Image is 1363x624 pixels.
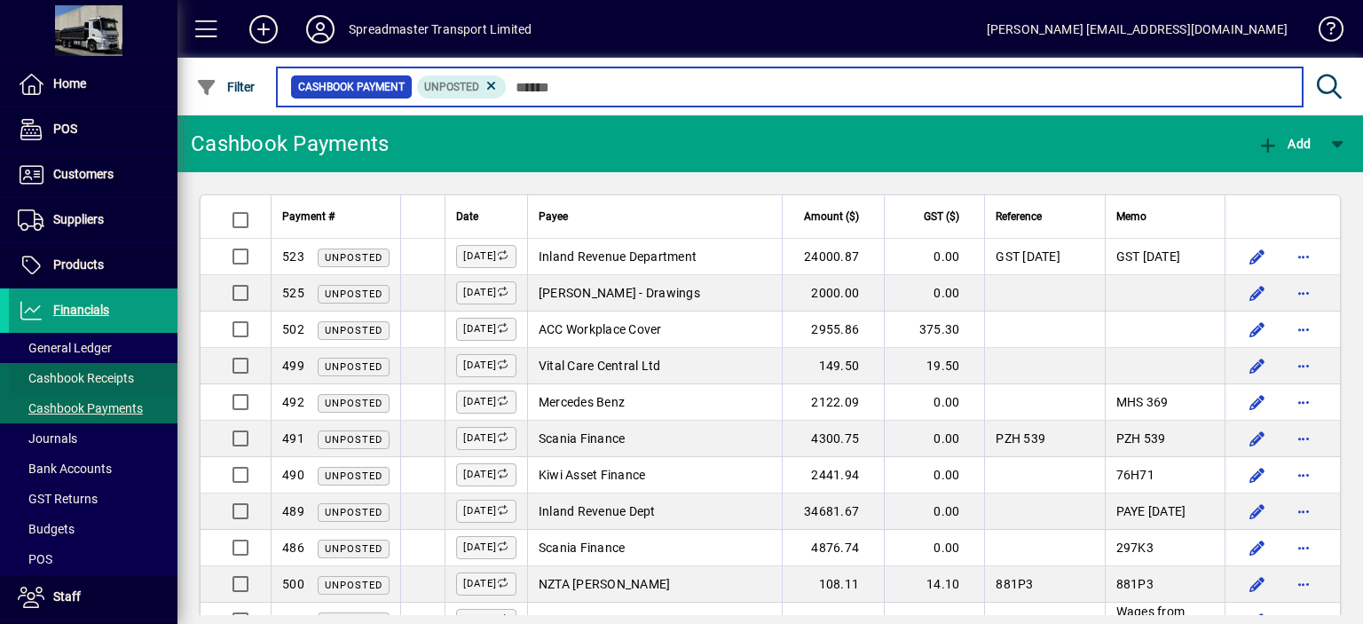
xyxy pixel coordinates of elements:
[1243,461,1272,489] button: Edit
[424,81,479,93] span: Unposted
[456,207,516,226] div: Date
[1289,497,1318,525] button: More options
[9,454,177,484] a: Bank Accounts
[539,359,661,373] span: Vital Care Central Ltd
[884,275,984,312] td: 0.00
[298,78,405,96] span: Cashbook Payment
[1257,137,1311,151] span: Add
[1116,207,1146,226] span: Memo
[325,325,382,336] span: Unposted
[18,552,52,566] span: POS
[1289,570,1318,598] button: More options
[1116,207,1214,226] div: Memo
[325,543,382,555] span: Unposted
[325,361,382,373] span: Unposted
[782,530,885,566] td: 4876.74
[53,76,86,91] span: Home
[282,395,304,409] span: 492
[1243,497,1272,525] button: Edit
[282,249,304,264] span: 523
[325,434,382,446] span: Unposted
[539,468,646,482] span: Kiwi Asset Finance
[1243,533,1272,562] button: Edit
[1243,242,1272,271] button: Edit
[1243,351,1272,380] button: Edit
[282,207,390,226] div: Payment #
[1116,249,1181,264] span: GST [DATE]
[9,107,177,152] a: POS
[782,566,885,603] td: 108.11
[1289,388,1318,416] button: More options
[191,130,389,158] div: Cashbook Payments
[9,393,177,423] a: Cashbook Payments
[884,312,984,348] td: 375.30
[282,207,335,226] span: Payment #
[417,75,507,99] mat-chip: Transaction status: Unposted
[539,286,700,300] span: [PERSON_NAME] - Drawings
[1253,128,1315,160] button: Add
[9,484,177,514] a: GST Returns
[282,468,304,482] span: 490
[996,207,1042,226] span: Reference
[539,577,671,591] span: NZTA [PERSON_NAME]
[325,288,382,300] span: Unposted
[456,354,516,377] label: [DATE]
[325,507,382,518] span: Unposted
[804,207,859,226] span: Amount ($)
[1289,242,1318,271] button: More options
[282,541,304,555] span: 486
[1289,533,1318,562] button: More options
[18,371,134,385] span: Cashbook Receipts
[282,504,304,518] span: 489
[282,359,304,373] span: 499
[539,207,771,226] div: Payee
[539,249,697,264] span: Inland Revenue Department
[53,589,81,604] span: Staff
[456,391,516,414] label: [DATE]
[782,348,885,384] td: 149.50
[9,243,177,288] a: Products
[192,71,260,103] button: Filter
[9,363,177,393] a: Cashbook Receipts
[884,239,984,275] td: 0.00
[996,249,1060,264] span: GST [DATE]
[884,530,984,566] td: 0.00
[895,207,975,226] div: GST ($)
[1116,431,1166,446] span: PZH 539
[235,13,292,45] button: Add
[1243,279,1272,307] button: Edit
[9,62,177,107] a: Home
[1289,279,1318,307] button: More options
[9,198,177,242] a: Suppliers
[292,13,349,45] button: Profile
[996,207,1093,226] div: Reference
[456,573,516,596] label: [DATE]
[782,239,885,275] td: 24000.87
[456,207,478,226] span: Date
[9,544,177,574] a: POS
[539,322,662,336] span: ACC Workplace Cover
[9,333,177,363] a: General Ledger
[924,207,959,226] span: GST ($)
[1243,388,1272,416] button: Edit
[456,245,516,268] label: [DATE]
[782,457,885,494] td: 2441.94
[987,15,1288,43] div: [PERSON_NAME] [EMAIL_ADDRESS][DOMAIN_NAME]
[884,494,984,530] td: 0.00
[884,566,984,603] td: 14.10
[782,494,885,530] td: 34681.67
[1116,395,1169,409] span: MHS 369
[9,423,177,454] a: Journals
[456,318,516,341] label: [DATE]
[456,500,516,523] label: [DATE]
[1243,424,1272,453] button: Edit
[884,384,984,421] td: 0.00
[539,504,656,518] span: Inland Revenue Dept
[782,421,885,457] td: 4300.75
[325,398,382,409] span: Unposted
[53,212,104,226] span: Suppliers
[1289,351,1318,380] button: More options
[9,153,177,197] a: Customers
[53,167,114,181] span: Customers
[782,275,885,312] td: 2000.00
